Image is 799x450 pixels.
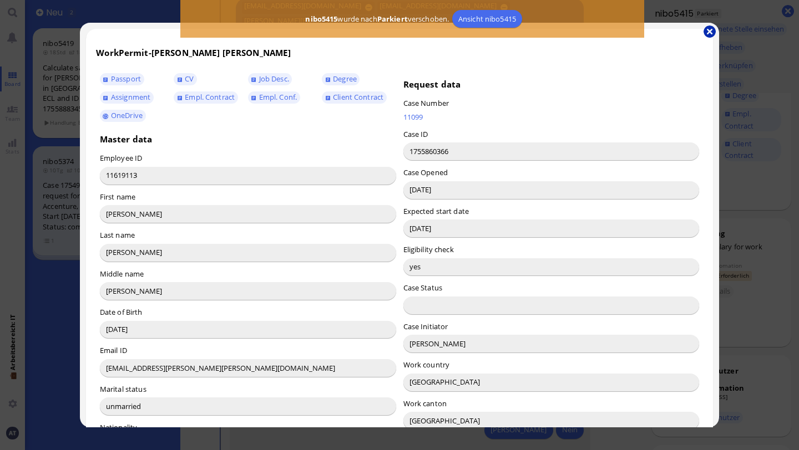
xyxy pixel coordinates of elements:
span: [PERSON_NAME] [222,47,291,58]
label: Date of Birth [100,307,143,317]
li: Job title mismatch: CV/ECL shows 'Packaged App Development Associate Manager' (Level 8) vs JD's '... [31,177,337,202]
a: Assignment [100,91,154,104]
p: The p25 monthly salary for 40.0 hours per week in [GEOGRAPHIC_DATA] ([GEOGRAPHIC_DATA]) is (Lohnb... [9,87,337,112]
label: Email ID [100,345,127,355]
label: Eligibility check [403,244,454,254]
span: WorkPermit [96,47,148,58]
a: OneDrive [100,110,146,122]
strong: 8312 CHF [103,101,138,110]
label: Case Initiator [403,321,448,331]
h3: - [96,47,702,58]
span: [PERSON_NAME] [151,47,220,58]
a: Passport [100,73,144,85]
a: Degree [322,73,360,85]
h3: Request data [403,79,700,90]
label: Work canton [403,398,447,408]
label: Case Number [403,98,449,108]
label: First name [100,192,135,202]
label: Last name [100,230,135,240]
span: wurde nach verschoben. [302,14,452,24]
span: Degree [333,74,357,84]
label: Nationality [100,422,137,432]
label: Work country [403,360,450,370]
p: Dear Accenture, [9,34,337,47]
a: Empl. Contract [174,91,237,104]
label: Case Opened [403,167,448,177]
label: Case Status [403,283,442,293]
span: Job Desc. [259,74,289,84]
b: nibo5415 [305,14,337,24]
li: Philippine national's CV includes middle name '[PERSON_NAME]' which should be omitted per policy [31,152,337,177]
span: Empl. Contract [185,92,235,102]
label: Case ID [403,129,428,139]
span: Client Contract [333,92,383,102]
body: Rich Text Area. Press ALT-0 for help. [9,11,337,315]
a: Client Contract [322,91,387,104]
span: Passport [111,74,141,84]
h3: Master data [100,134,396,145]
span: CV [185,74,194,84]
label: Employee ID [100,153,142,163]
span: Empl. Conf. [259,92,297,102]
a: Ansicht nibo5415 [452,10,522,28]
strong: Heads-up: [9,121,47,130]
span: Assignment [111,92,150,102]
b: Parkiert [377,14,408,24]
strong: Important warnings [9,134,81,142]
a: Job Desc. [248,73,292,85]
label: Middle name [100,269,144,279]
label: Marital status [100,384,146,394]
div: Salary Calculation Update [9,11,337,25]
p: I hope this message finds you well. I'm writing to let you know that your requested salary calcul... [9,54,337,79]
label: Expected start date [403,206,469,216]
a: 11099 [403,112,598,122]
a: Empl. Conf. [248,91,300,104]
a: CV [174,73,197,85]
